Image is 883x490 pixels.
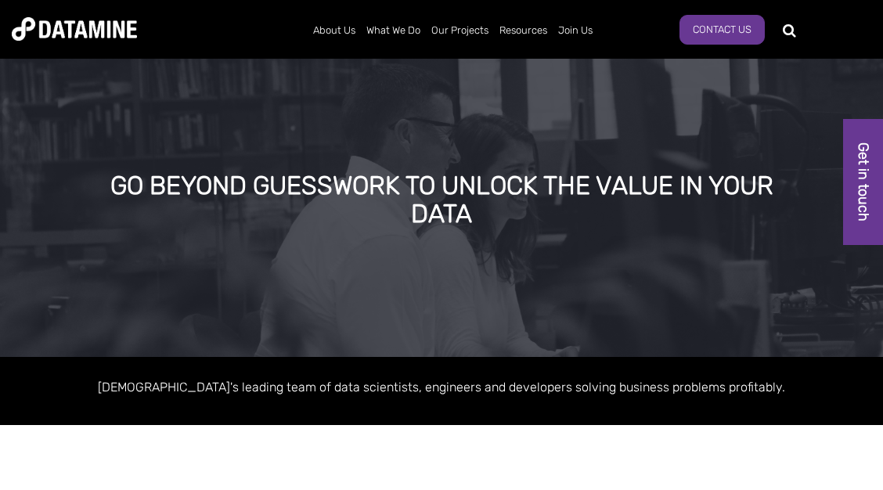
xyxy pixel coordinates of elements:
[843,119,883,245] a: Get in touch
[679,15,765,45] a: Contact Us
[308,10,361,51] a: About Us
[494,10,553,51] a: Resources
[426,10,494,51] a: Our Projects
[12,17,137,41] img: Datamine
[553,10,598,51] a: Join Us
[108,172,774,228] div: GO BEYOND GUESSWORK TO UNLOCK THE VALUE IN YOUR DATA
[12,377,871,398] p: [DEMOGRAPHIC_DATA]'s leading team of data scientists, engineers and developers solving business p...
[361,10,426,51] a: What We Do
